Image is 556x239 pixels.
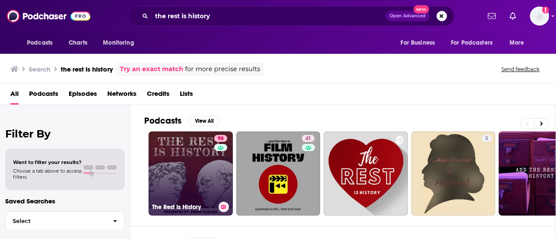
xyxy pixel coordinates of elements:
[63,35,93,51] a: Charts
[61,65,113,73] h3: the rest is history
[411,131,496,216] a: 5
[530,7,549,26] span: Logged in as smeizlik
[120,64,183,74] a: Try an exact match
[445,35,505,51] button: open menu
[214,135,227,142] a: 96
[482,135,492,142] a: 5
[144,115,182,126] h2: Podcasts
[149,131,233,216] a: 96The Rest Is History
[5,211,125,231] button: Select
[302,135,314,142] a: 41
[189,116,220,126] button: View All
[29,87,58,105] a: Podcasts
[97,35,145,51] button: open menu
[128,6,454,26] div: Search podcasts, credits, & more...
[69,87,97,105] a: Episodes
[27,37,53,49] span: Podcasts
[152,203,215,211] h3: The Rest Is History
[451,37,493,49] span: For Podcasters
[484,9,499,23] a: Show notifications dropdown
[510,37,524,49] span: More
[144,115,220,126] a: PodcastsView All
[485,134,488,143] span: 5
[305,134,311,143] span: 41
[386,11,430,21] button: Open AdvancedNew
[506,9,520,23] a: Show notifications dropdown
[7,8,90,24] img: Podchaser - Follow, Share and Rate Podcasts
[5,197,125,205] p: Saved Searches
[218,134,224,143] span: 96
[152,9,386,23] input: Search podcasts, credits, & more...
[103,37,134,49] span: Monitoring
[180,87,193,105] a: Lists
[21,35,64,51] button: open menu
[107,87,136,105] a: Networks
[69,37,87,49] span: Charts
[390,14,426,18] span: Open Advanced
[29,65,50,73] h3: Search
[13,168,82,180] span: Choose a tab above to access filters.
[503,35,535,51] button: open menu
[147,87,169,105] a: Credits
[185,64,260,74] span: for more precise results
[400,37,435,49] span: For Business
[13,159,82,165] span: Want to filter your results?
[6,218,106,224] span: Select
[10,87,19,105] a: All
[414,5,429,13] span: New
[5,128,125,140] h2: Filter By
[542,7,549,13] svg: Add a profile image
[530,7,549,26] img: User Profile
[530,7,549,26] button: Show profile menu
[499,65,542,73] button: Send feedback
[236,131,321,216] a: 41
[394,35,446,51] button: open menu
